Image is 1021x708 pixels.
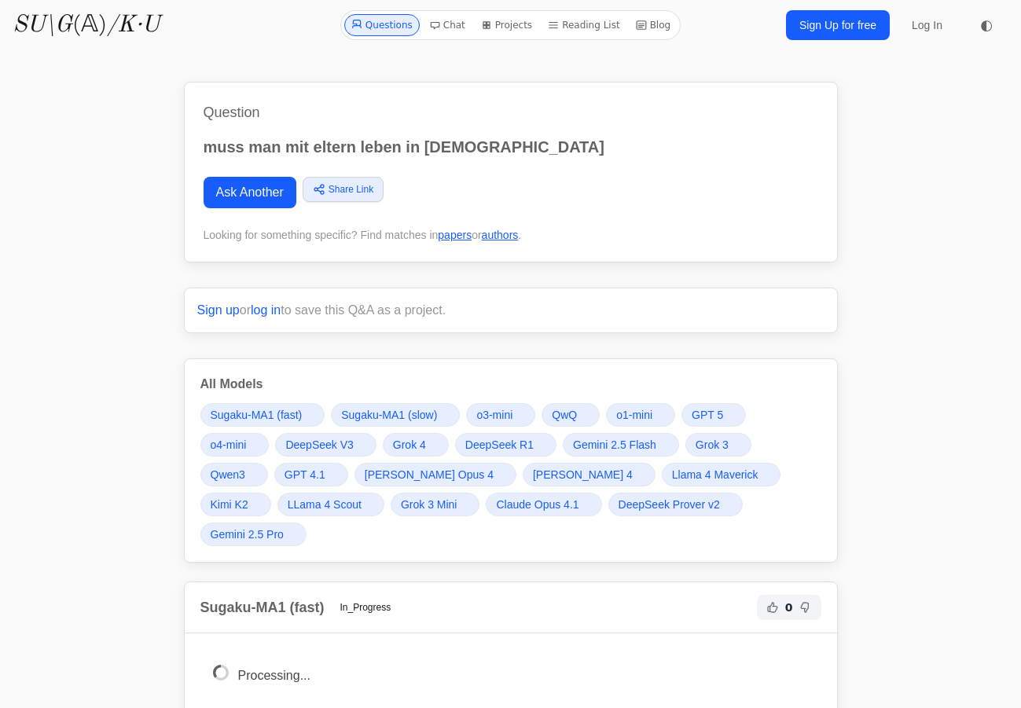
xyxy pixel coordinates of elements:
button: Not Helpful [796,598,815,617]
a: GPT 5 [681,403,746,427]
a: authors [482,229,519,241]
a: Questions [344,14,420,36]
a: Grok 3 [685,433,751,457]
span: QwQ [552,407,577,423]
a: GPT 4.1 [274,463,348,486]
h3: All Models [200,375,821,394]
a: Sugaku-MA1 (slow) [331,403,460,427]
a: Projects [475,14,538,36]
span: Sugaku-MA1 (slow) [341,407,437,423]
a: Gemini 2.5 Flash [563,433,679,457]
span: GPT 5 [692,407,723,423]
a: SU\G(𝔸)/K·U [13,11,160,39]
div: Looking for something specific? Find matches in or . [204,227,818,243]
span: [PERSON_NAME] 4 [533,467,633,482]
i: /K·U [107,13,160,37]
a: Chat [423,14,472,36]
p: or to save this Q&A as a project. [197,301,825,320]
span: DeepSeek V3 [285,437,353,453]
a: Log In [902,11,952,39]
a: Qwen3 [200,463,268,486]
span: Gemini 2.5 Flash [573,437,656,453]
span: Claude Opus 4.1 [496,497,578,512]
a: Reading List [542,14,626,36]
span: ◐ [980,18,993,32]
span: In_Progress [331,598,401,617]
a: Sign Up for free [786,10,890,40]
span: Qwen3 [211,467,245,482]
span: Grok 4 [393,437,426,453]
span: Grok 3 Mini [401,497,457,512]
a: o1-mini [606,403,675,427]
a: [PERSON_NAME] 4 [523,463,656,486]
a: Blog [630,14,678,36]
span: o4-mini [211,437,247,453]
span: Processing... [238,669,310,682]
span: LLama 4 Scout [288,497,362,512]
span: Share Link [329,182,373,196]
a: Gemini 2.5 Pro [200,523,307,546]
span: DeepSeek Prover v2 [619,497,720,512]
h2: Sugaku-MA1 (fast) [200,596,325,618]
span: Llama 4 Maverick [672,467,758,482]
span: 0 [785,600,793,615]
span: Grok 3 [696,437,729,453]
span: Sugaku-MA1 (fast) [211,407,303,423]
span: o3-mini [476,407,512,423]
a: Sugaku-MA1 (fast) [200,403,325,427]
a: Grok 3 Mini [391,493,480,516]
p: muss man mit eltern leben in [DEMOGRAPHIC_DATA] [204,136,818,158]
a: DeepSeek R1 [455,433,556,457]
a: papers [438,229,472,241]
a: Llama 4 Maverick [662,463,781,486]
i: SU\G [13,13,72,37]
a: o3-mini [466,403,535,427]
a: Sign up [197,303,240,317]
span: DeepSeek R1 [465,437,534,453]
a: Kimi K2 [200,493,271,516]
button: ◐ [971,9,1002,41]
a: Grok 4 [383,433,449,457]
a: log in [251,303,281,317]
a: LLama 4 Scout [277,493,384,516]
a: DeepSeek V3 [275,433,376,457]
span: [PERSON_NAME] Opus 4 [365,467,494,482]
span: Gemini 2.5 Pro [211,526,284,542]
button: Helpful [763,598,782,617]
a: Claude Opus 4.1 [486,493,601,516]
span: GPT 4.1 [285,467,325,482]
a: Ask Another [204,177,296,208]
a: QwQ [542,403,600,427]
a: [PERSON_NAME] Opus 4 [354,463,516,486]
h1: Question [204,101,818,123]
a: DeepSeek Prover v2 [608,493,743,516]
span: o1-mini [616,407,652,423]
a: o4-mini [200,433,270,457]
span: Kimi K2 [211,497,248,512]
